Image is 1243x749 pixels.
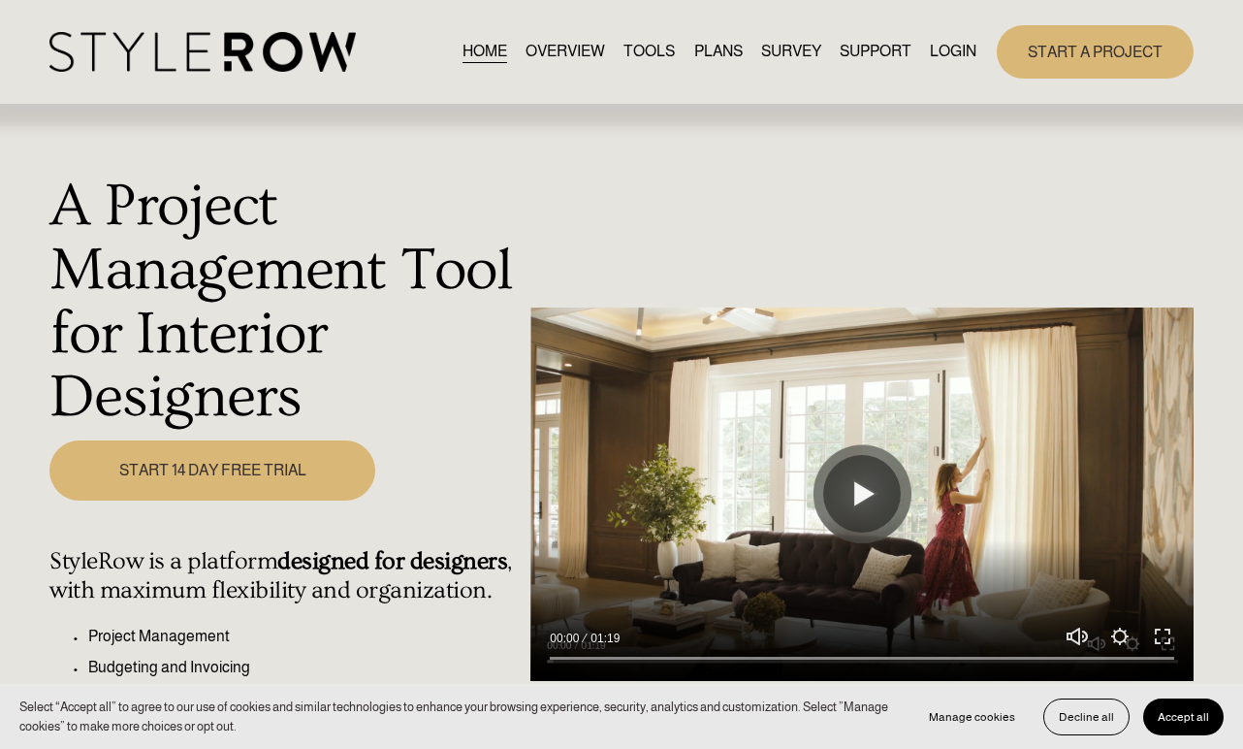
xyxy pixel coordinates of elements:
img: StyleRow [49,32,355,72]
h1: A Project Management Tool for Interior Designers [49,175,520,430]
p: Select “Accept all” to agree to our use of cookies and similar technologies to enhance your brows... [19,698,895,735]
p: Budgeting and Invoicing [88,656,520,679]
a: START A PROJECT [997,25,1194,79]
input: Seek [550,651,1173,665]
button: Play [823,455,901,533]
p: Project Management [88,625,520,648]
a: TOOLS [623,39,675,65]
a: START 14 DAY FREE TRIAL [49,440,375,501]
a: HOME [462,39,507,65]
button: Accept all [1143,699,1224,735]
a: LOGIN [930,39,976,65]
button: Decline all [1043,699,1130,735]
a: OVERVIEW [526,39,605,65]
a: folder dropdown [840,39,911,65]
span: Accept all [1158,710,1209,724]
a: PLANS [694,39,743,65]
h4: StyleRow is a platform , with maximum flexibility and organization. [49,547,520,604]
div: Current time [550,629,584,648]
button: Manage cookies [914,699,1030,735]
strong: designed for designers [277,547,507,575]
span: Manage cookies [929,710,1015,724]
div: Duration [584,629,624,648]
span: SUPPORT [840,40,911,63]
a: SURVEY [761,39,821,65]
span: Decline all [1059,710,1114,724]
